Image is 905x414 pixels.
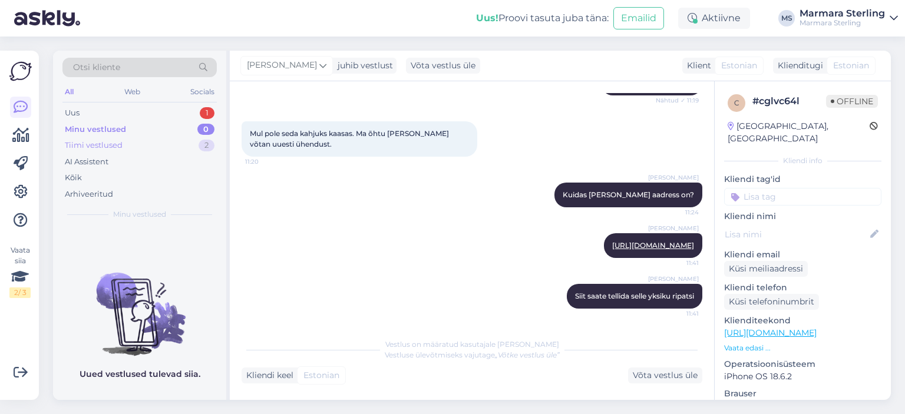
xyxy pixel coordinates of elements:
div: Klienditugi [773,59,823,72]
span: [PERSON_NAME] [648,224,699,233]
div: Kliendi keel [242,369,293,382]
div: [GEOGRAPHIC_DATA], [GEOGRAPHIC_DATA] [728,120,870,145]
div: Marmara Sterling [800,18,885,28]
div: All [62,84,76,100]
span: 11:41 [655,309,699,318]
i: „Võtke vestlus üle” [495,350,560,359]
div: Küsi meiliaadressi [724,261,808,277]
div: Klient [682,59,711,72]
p: Klienditeekond [724,314,881,327]
p: Vaata edasi ... [724,343,881,353]
div: 2 / 3 [9,287,31,298]
div: AI Assistent [65,156,108,168]
input: Lisa nimi [725,228,868,241]
span: 11:24 [655,208,699,217]
div: Võta vestlus üle [406,58,480,74]
div: Võta vestlus üle [628,367,702,383]
span: [PERSON_NAME] [648,274,699,283]
span: Estonian [721,59,757,72]
span: Estonian [303,369,339,382]
span: Siit saate tellida selle yksiku ripatsi [575,292,694,300]
span: Kuidas [PERSON_NAME] aadress on? [563,190,694,199]
button: Emailid [613,7,664,29]
div: Aktiivne [678,8,750,29]
span: Nähtud ✓ 11:19 [655,96,699,105]
p: Kliendi nimi [724,210,881,223]
span: 11:20 [245,157,289,166]
span: Mul pole seda kahjuks kaasas. Ma õhtu [PERSON_NAME] võtan uuesti ühendust. [250,129,451,148]
span: Vestlus on määratud kasutajale [PERSON_NAME] [385,340,559,349]
div: Kliendi info [724,155,881,166]
span: c [734,98,739,107]
div: MS [778,10,795,27]
div: Uus [65,107,80,119]
div: Arhiveeritud [65,188,113,200]
div: Web [122,84,143,100]
span: 11:41 [655,259,699,267]
p: iPhone OS 18.6.2 [724,370,881,383]
div: 2 [199,140,214,151]
img: Askly Logo [9,60,32,82]
div: Küsi telefoninumbrit [724,294,819,310]
a: [URL][DOMAIN_NAME] [612,241,694,250]
div: Tiimi vestlused [65,140,123,151]
p: Kliendi tag'id [724,173,881,186]
img: No chats [53,251,226,357]
div: Socials [188,84,217,100]
p: Uued vestlused tulevad siia. [80,368,200,380]
p: Operatsioonisüsteem [724,358,881,370]
div: Vaata siia [9,245,31,298]
span: Vestluse ülevõtmiseks vajutage [385,350,560,359]
span: Otsi kliente [73,61,120,74]
div: Proovi tasuta juba täna: [476,11,609,25]
span: Minu vestlused [113,209,166,220]
b: Uus! [476,12,498,24]
div: 0 [197,124,214,135]
p: Brauser [724,387,881,400]
span: Estonian [833,59,869,72]
span: Offline [826,95,878,108]
div: Marmara Sterling [800,9,885,18]
div: Minu vestlused [65,124,126,135]
input: Lisa tag [724,188,881,206]
p: Kliendi telefon [724,281,881,294]
div: 1 [200,107,214,119]
div: # cglvc64l [752,94,826,108]
span: [PERSON_NAME] [247,59,317,72]
a: [URL][DOMAIN_NAME] [724,327,817,338]
a: Marmara SterlingMarmara Sterling [800,9,898,28]
p: Kliendi email [724,249,881,261]
div: juhib vestlust [333,59,393,72]
div: Kõik [65,172,82,184]
span: [PERSON_NAME] [648,173,699,182]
